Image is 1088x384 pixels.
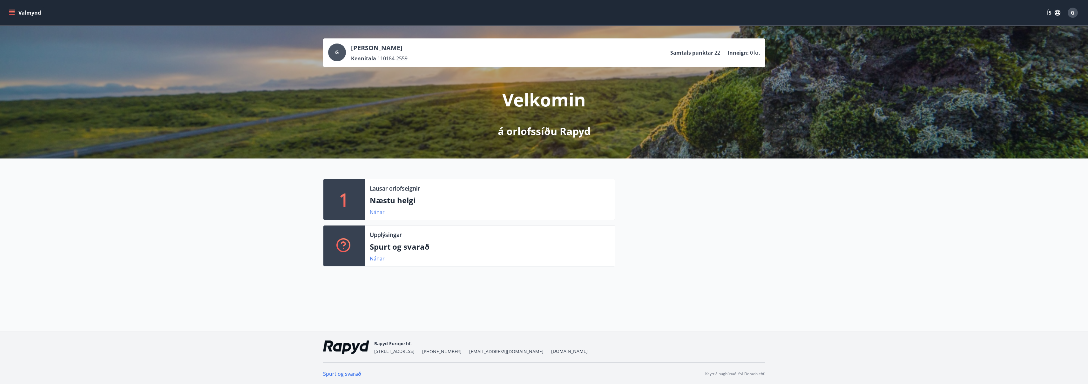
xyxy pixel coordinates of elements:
[323,340,369,354] img: ekj9gaOU4bjvQReEWNZ0zEMsCR0tgSDGv48UY51k.png
[339,187,349,212] p: 1
[370,209,385,216] a: Nánar
[8,7,44,18] button: menu
[750,49,760,56] span: 0 kr.
[377,55,408,62] span: 110184-2559
[705,371,765,377] p: Keyrt á hugbúnaði frá Dorado ehf.
[323,370,361,377] a: Spurt og svarað
[502,87,586,111] p: Velkomin
[370,231,402,239] p: Upplýsingar
[728,49,749,56] p: Inneign :
[1044,7,1064,18] button: ÍS
[351,55,376,62] p: Kennitala
[374,340,412,347] span: Rapyd Europe hf.
[1065,5,1080,20] button: G
[370,255,385,262] a: Nánar
[351,44,408,52] p: [PERSON_NAME]
[422,348,462,355] span: [PHONE_NUMBER]
[714,49,720,56] span: 22
[370,195,610,206] p: Næstu helgi
[370,184,420,192] p: Lausar orlofseignir
[1071,9,1075,16] span: G
[370,241,610,252] p: Spurt og svarað
[670,49,713,56] p: Samtals punktar
[374,348,415,354] span: [STREET_ADDRESS]
[498,124,591,138] p: á orlofssíðu Rapyd
[469,348,544,355] span: [EMAIL_ADDRESS][DOMAIN_NAME]
[335,49,339,56] span: G
[551,348,588,354] a: [DOMAIN_NAME]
